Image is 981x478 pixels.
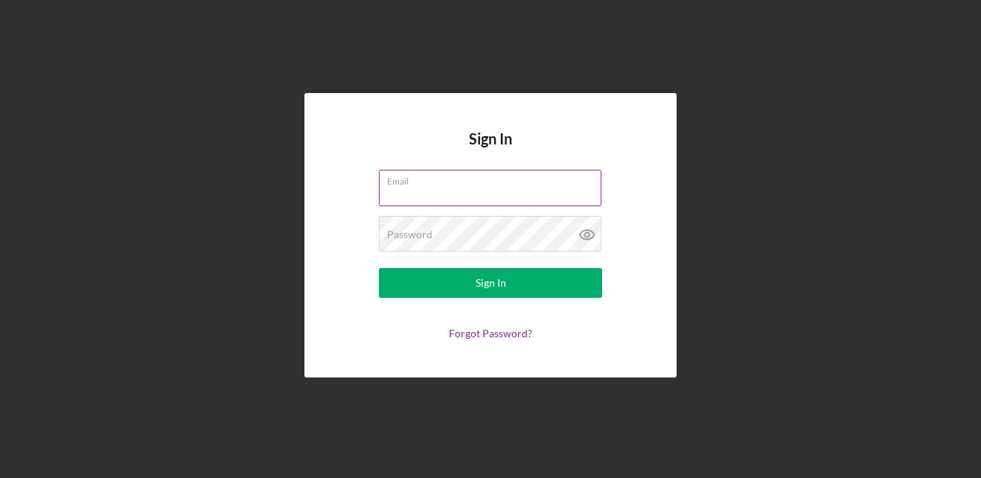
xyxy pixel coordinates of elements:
label: Email [387,171,601,187]
button: Sign In [379,268,602,298]
div: Sign In [476,268,506,298]
label: Password [387,229,432,240]
h4: Sign In [469,130,512,170]
a: Forgot Password? [449,327,532,340]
